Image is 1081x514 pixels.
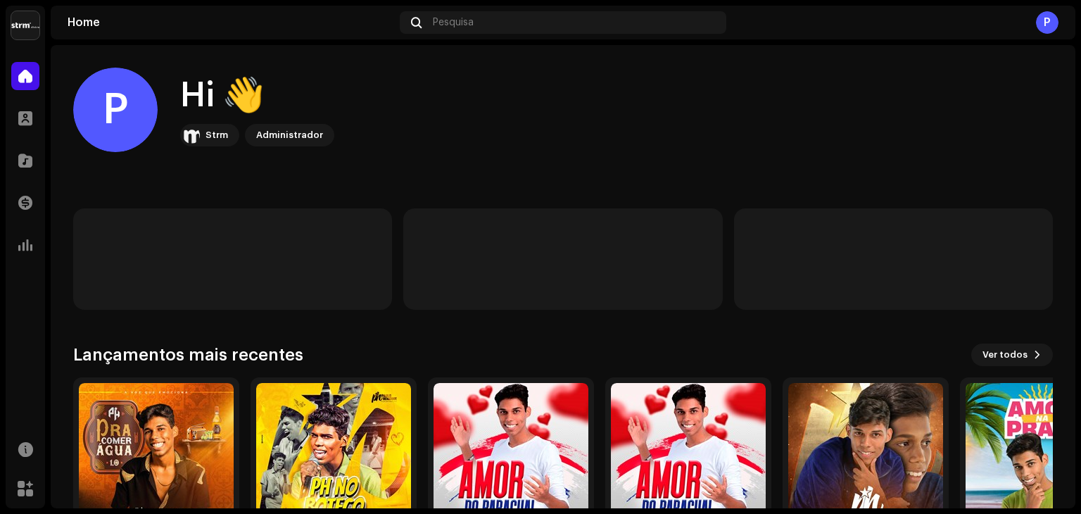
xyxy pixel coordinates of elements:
h3: Lançamentos mais recentes [73,344,303,366]
div: P [73,68,158,152]
img: 408b884b-546b-4518-8448-1008f9c76b02 [11,11,39,39]
button: Ver todos [971,344,1053,366]
div: Administrador [256,127,323,144]
span: Pesquisa [433,17,474,28]
div: Strm [206,127,228,144]
img: 408b884b-546b-4518-8448-1008f9c76b02 [183,127,200,144]
div: Hi 👋 [180,73,334,118]
div: P [1036,11,1058,34]
span: Ver todos [982,341,1028,369]
div: Home [68,17,394,28]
